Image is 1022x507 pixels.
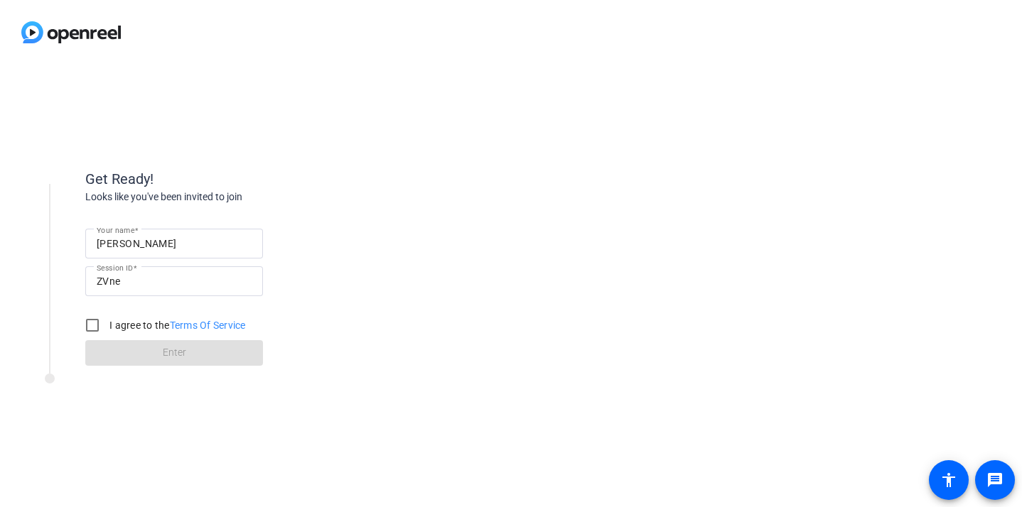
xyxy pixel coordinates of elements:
[170,320,246,331] a: Terms Of Service
[97,226,134,234] mat-label: Your name
[107,318,246,332] label: I agree to the
[940,471,957,489] mat-icon: accessibility
[85,190,370,205] div: Looks like you've been invited to join
[85,168,370,190] div: Get Ready!
[97,263,133,272] mat-label: Session ID
[986,471,1004,489] mat-icon: message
